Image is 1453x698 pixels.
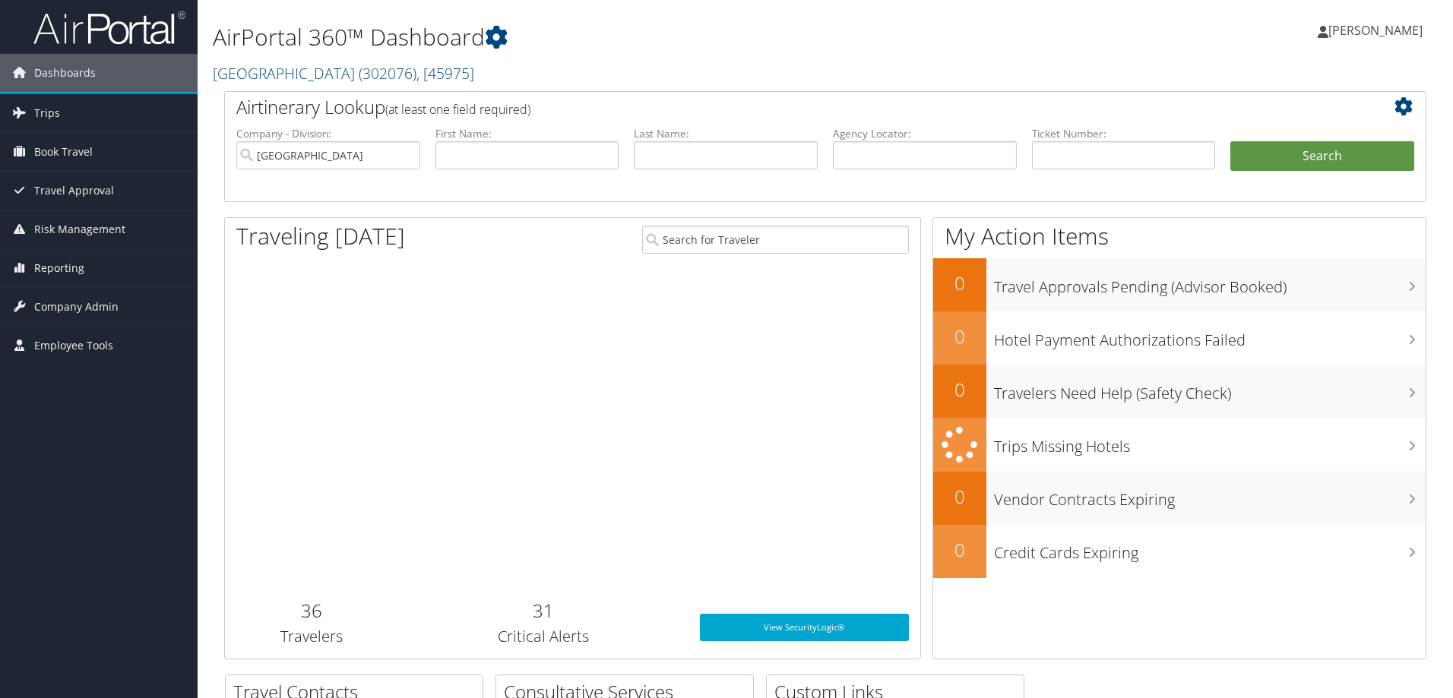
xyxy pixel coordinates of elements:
h2: 0 [933,537,986,563]
a: View SecurityLogic® [700,614,909,641]
h3: Travel Approvals Pending (Advisor Booked) [994,269,1426,298]
span: Reporting [34,249,84,287]
a: [GEOGRAPHIC_DATA] [213,63,474,84]
input: Search for Traveler [642,226,909,254]
label: Agency Locator: [833,126,1017,141]
span: (at least one field required) [385,101,530,118]
label: First Name: [435,126,619,141]
a: 0Vendor Contracts Expiring [933,472,1426,525]
a: 0Travel Approvals Pending (Advisor Booked) [933,258,1426,311]
span: Travel Approval [34,172,114,210]
h2: 36 [236,598,388,624]
h1: Traveling [DATE] [236,220,405,252]
h1: My Action Items [933,220,1426,252]
a: 0Credit Cards Expiring [933,525,1426,578]
h3: Travelers Need Help (Safety Check) [994,375,1426,404]
a: Trips Missing Hotels [933,418,1426,472]
span: Employee Tools [34,327,113,365]
h2: 0 [933,324,986,349]
img: airportal-logo.png [33,10,185,46]
span: Dashboards [34,54,96,92]
h1: AirPortal 360™ Dashboard [213,21,1030,53]
span: , [ 45975 ] [416,63,474,84]
h2: 0 [933,377,986,403]
span: [PERSON_NAME] [1328,22,1423,39]
span: Trips [34,94,60,132]
span: Book Travel [34,133,93,171]
h3: Vendor Contracts Expiring [994,482,1426,510]
button: Search [1230,141,1414,172]
h3: Travelers [236,626,388,647]
span: ( 302076 ) [359,63,416,84]
h3: Trips Missing Hotels [994,428,1426,457]
a: 0Hotel Payment Authorizations Failed [933,311,1426,365]
h2: 31 [410,598,677,624]
h3: Credit Cards Expiring [994,535,1426,564]
a: 0Travelers Need Help (Safety Check) [933,365,1426,418]
a: [PERSON_NAME] [1318,8,1438,53]
span: Risk Management [34,210,125,248]
h3: Critical Alerts [410,626,677,647]
h3: Hotel Payment Authorizations Failed [994,322,1426,351]
label: Last Name: [634,126,818,141]
h2: 0 [933,484,986,510]
h2: 0 [933,270,986,296]
label: Company - Division: [236,126,420,141]
span: Company Admin [34,288,119,326]
label: Ticket Number: [1032,126,1216,141]
h2: Airtinerary Lookup [236,94,1314,120]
